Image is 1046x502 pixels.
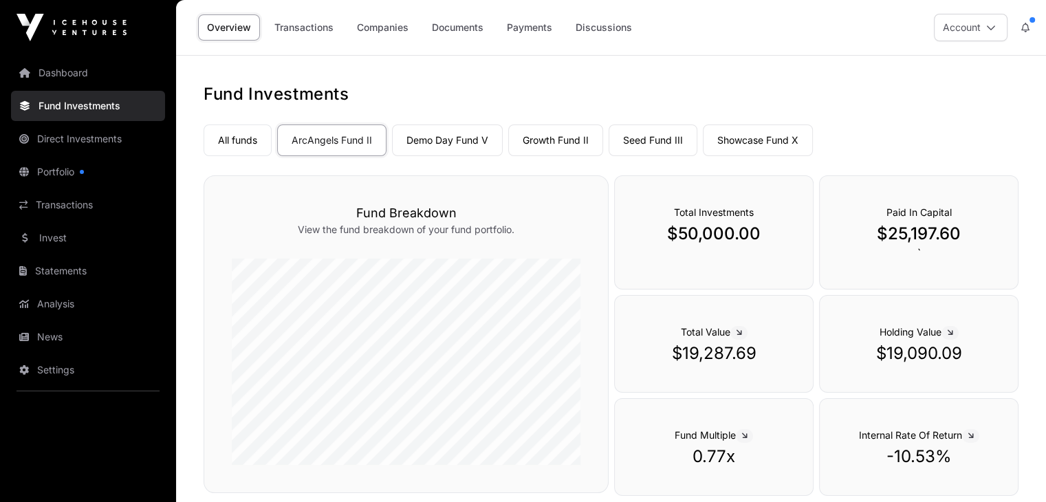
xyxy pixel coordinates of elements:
div: ` [819,175,1018,290]
a: Transactions [265,14,342,41]
span: Fund Multiple [675,429,753,441]
a: All funds [204,124,272,156]
img: Icehouse Ventures Logo [17,14,127,41]
a: Discussions [567,14,641,41]
a: Settings [11,355,165,385]
span: Internal Rate Of Return [859,429,979,441]
a: Seed Fund III [609,124,697,156]
a: Direct Investments [11,124,165,154]
a: Payments [498,14,561,41]
h3: Fund Breakdown [232,204,580,223]
a: Demo Day Fund V [392,124,503,156]
a: Companies [348,14,417,41]
a: Showcase Fund X [703,124,813,156]
a: Transactions [11,190,165,220]
p: 0.77x [642,446,785,468]
a: Invest [11,223,165,253]
p: $50,000.00 [642,223,785,245]
a: Documents [423,14,492,41]
a: Fund Investments [11,91,165,121]
iframe: Chat Widget [977,436,1046,502]
a: Statements [11,256,165,286]
p: $25,197.60 [847,223,990,245]
p: $19,287.69 [642,342,785,364]
a: News [11,322,165,352]
a: Dashboard [11,58,165,88]
span: Total Investments [674,206,754,218]
span: Total Value [681,326,748,338]
a: Growth Fund II [508,124,603,156]
h1: Fund Investments [204,83,1018,105]
span: Holding Value [880,326,959,338]
p: -10.53% [847,446,990,468]
a: Analysis [11,289,165,319]
a: Overview [198,14,260,41]
a: Portfolio [11,157,165,187]
a: ArcAngels Fund II [277,124,386,156]
span: Paid In Capital [886,206,952,218]
button: Account [934,14,1007,41]
p: $19,090.09 [847,342,990,364]
p: View the fund breakdown of your fund portfolio. [232,223,580,237]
